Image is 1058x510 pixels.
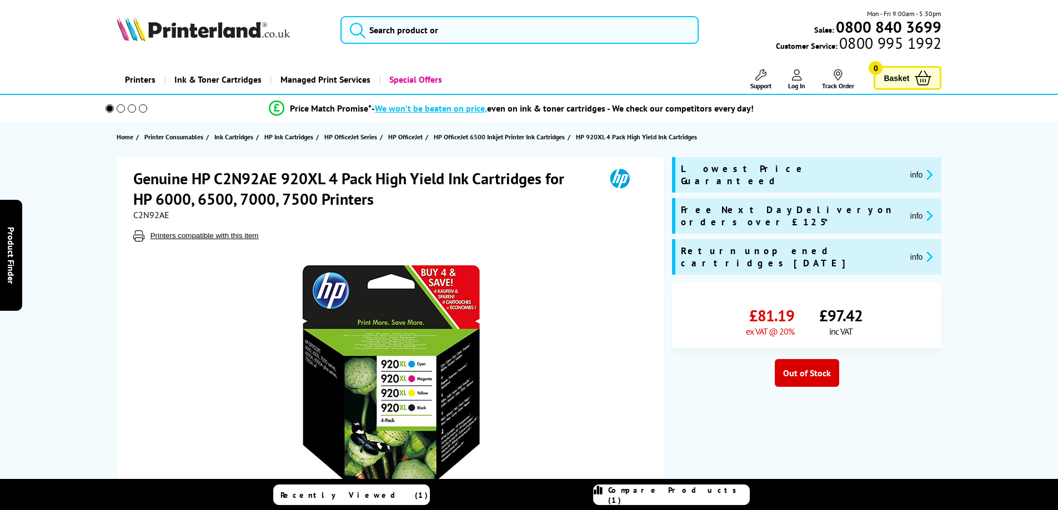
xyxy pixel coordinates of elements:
[270,65,379,94] a: Managed Print Services
[874,66,941,90] a: Basket 0
[379,65,450,94] a: Special Offers
[788,82,805,90] span: Log In
[749,305,794,326] span: £81.19
[576,131,700,143] a: HP 920XL 4 Pack High Yield Ink Cartridges
[117,131,133,143] span: Home
[324,131,380,143] a: HP OfficeJet Series
[776,38,941,51] span: Customer Service:
[681,204,901,228] span: Free Next Day Delivery on orders over £125*
[264,131,316,143] a: HP Ink Cartridges
[340,16,699,44] input: Search product or
[280,490,428,500] span: Recently Viewed (1)
[324,131,377,143] span: HP OfficeJet Series
[775,359,839,387] div: Out of Stock
[6,226,17,284] span: Product Finder
[829,326,853,337] span: inc VAT
[608,485,749,505] span: Compare Products (1)
[593,484,750,505] a: Compare Products (1)
[867,8,941,19] span: Mon - Fri 9:00am - 5:30pm
[133,209,169,220] span: C2N92AE
[214,131,256,143] a: Ink Cartridges
[836,17,941,37] b: 0800 840 3699
[907,250,936,263] button: promo-description
[283,264,500,481] img: HP C2N92AE 920XL 4 Pack High Yield Ink Cartridges
[147,231,262,240] button: Printers compatible with this item
[819,305,863,326] span: £97.42
[594,168,645,189] img: HP
[884,70,909,85] span: Basket
[144,131,203,143] span: Printer Consumables
[133,168,594,209] h1: Genuine HP C2N92AE 920XL 4 Pack High Yield Ink Cartridges for HP 6000, 6500, 7000, 7500 Printers
[788,69,805,90] a: Log In
[750,82,771,90] span: Support
[822,69,854,90] a: Track Order
[388,131,423,143] span: HP OfficeJet
[117,17,290,41] img: Printerland Logo
[388,131,425,143] a: HP OfficeJet
[869,61,882,75] span: 0
[144,131,206,143] a: Printer Consumables
[834,22,941,32] a: 0800 840 3699
[681,163,901,187] span: Lowest Price Guaranteed
[814,24,834,35] span: Sales:
[750,69,771,90] a: Support
[372,103,754,114] div: - even on ink & toner cartridges - We check our competitors every day!
[264,131,313,143] span: HP Ink Cartridges
[91,99,933,118] li: modal_Promise
[290,103,372,114] span: Price Match Promise*
[273,484,430,505] a: Recently Viewed (1)
[164,65,270,94] a: Ink & Toner Cartridges
[174,65,262,94] span: Ink & Toner Cartridges
[117,65,164,94] a: Printers
[576,131,697,143] span: HP 920XL 4 Pack High Yield Ink Cartridges
[434,131,568,143] a: HP OfficeJet 6500 Inkjet Printer Ink Cartridges
[214,131,253,143] span: Ink Cartridges
[746,326,794,337] span: ex VAT @ 20%
[117,131,136,143] a: Home
[907,168,936,181] button: promo-description
[681,245,901,269] span: Return unopened cartridges [DATE]
[117,17,327,43] a: Printerland Logo
[907,209,936,222] button: promo-description
[375,103,487,114] span: We won’t be beaten on price,
[838,38,941,48] span: 0800 995 1992
[434,131,565,143] span: HP OfficeJet 6500 Inkjet Printer Ink Cartridges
